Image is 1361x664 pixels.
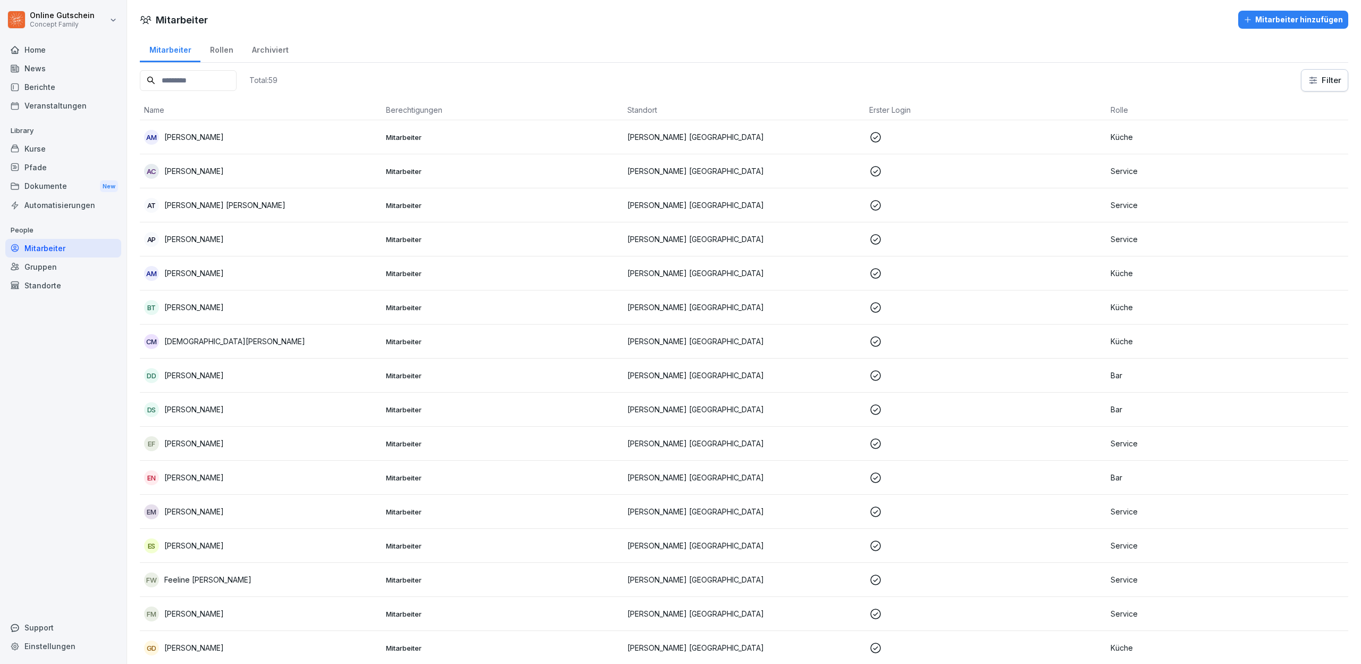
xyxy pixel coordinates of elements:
a: Automatisierungen [5,196,121,214]
div: BT [144,300,159,315]
p: Service [1111,165,1344,177]
p: [PERSON_NAME] [164,165,224,177]
div: CM [144,334,159,349]
p: [PERSON_NAME] [GEOGRAPHIC_DATA] [627,268,861,279]
p: [PERSON_NAME] [GEOGRAPHIC_DATA] [627,472,861,483]
div: Dokumente [5,177,121,196]
p: [PERSON_NAME] [GEOGRAPHIC_DATA] [627,574,861,585]
p: Concept Family [30,21,95,28]
p: [PERSON_NAME] [GEOGRAPHIC_DATA] [627,608,861,619]
p: [PERSON_NAME] [164,370,224,381]
p: Mitarbeiter [386,269,619,278]
p: Mitarbeiter [386,201,619,210]
a: Rollen [200,35,242,62]
p: Service [1111,234,1344,245]
p: [PERSON_NAME] [GEOGRAPHIC_DATA] [627,131,861,143]
p: Bar [1111,404,1344,415]
a: Mitarbeiter [140,35,200,62]
p: [PERSON_NAME] [PERSON_NAME] [164,200,285,211]
p: Küche [1111,302,1344,313]
div: EF [144,436,159,451]
p: Bar [1111,472,1344,483]
p: Total: 59 [249,75,278,85]
a: DokumenteNew [5,177,121,196]
h1: Mitarbeiter [156,13,208,27]
p: Service [1111,200,1344,211]
p: Küche [1111,268,1344,279]
p: Mitarbeiter [386,609,619,619]
p: [PERSON_NAME] [164,404,224,415]
a: Standorte [5,276,121,295]
p: Feeline [PERSON_NAME] [164,574,251,585]
p: Mitarbeiter [386,337,619,346]
div: EM [144,504,159,519]
p: [PERSON_NAME] [GEOGRAPHIC_DATA] [627,302,861,313]
div: AM [144,130,159,145]
a: Home [5,40,121,59]
p: Online Gutschein [30,11,95,20]
p: [PERSON_NAME] [164,472,224,483]
p: Mitarbeiter [386,405,619,414]
p: Mitarbeiter [386,439,619,449]
p: [PERSON_NAME] [GEOGRAPHIC_DATA] [627,404,861,415]
p: Mitarbeiter [386,303,619,312]
p: Library [5,122,121,139]
p: Mitarbeiter [386,132,619,142]
p: [DEMOGRAPHIC_DATA][PERSON_NAME] [164,336,305,347]
div: DD [144,368,159,383]
p: Küche [1111,336,1344,347]
p: Service [1111,438,1344,449]
div: Berichte [5,78,121,96]
div: ES [144,538,159,553]
a: Mitarbeiter [5,239,121,258]
p: Mitarbeiter [386,473,619,483]
p: [PERSON_NAME] [GEOGRAPHIC_DATA] [627,438,861,449]
a: Veranstaltungen [5,96,121,115]
p: Küche [1111,642,1344,653]
th: Name [140,100,382,120]
p: Service [1111,574,1344,585]
p: [PERSON_NAME] [164,642,224,653]
p: Service [1111,540,1344,551]
div: AC [144,164,159,179]
a: Einstellungen [5,637,121,655]
p: [PERSON_NAME] [GEOGRAPHIC_DATA] [627,642,861,653]
div: DS [144,402,159,417]
div: Filter [1308,75,1341,86]
a: Gruppen [5,258,121,276]
p: [PERSON_NAME] [164,131,224,143]
p: Küche [1111,131,1344,143]
p: [PERSON_NAME] [164,540,224,551]
p: [PERSON_NAME] [GEOGRAPHIC_DATA] [627,506,861,517]
p: Mitarbeiter [386,643,619,653]
p: [PERSON_NAME] [164,608,224,619]
p: [PERSON_NAME] [GEOGRAPHIC_DATA] [627,336,861,347]
p: [PERSON_NAME] [164,268,224,279]
p: [PERSON_NAME] [164,506,224,517]
div: GD [144,641,159,655]
div: Pfade [5,158,121,177]
div: News [5,59,121,78]
th: Erster Login [865,100,1107,120]
p: Mitarbeiter [386,167,619,176]
p: [PERSON_NAME] [GEOGRAPHIC_DATA] [627,234,861,245]
a: Kurse [5,139,121,158]
div: New [100,180,118,193]
div: FM [144,607,159,621]
th: Standort [623,100,865,120]
p: Service [1111,608,1344,619]
p: Mitarbeiter [386,541,619,551]
p: [PERSON_NAME] [164,438,224,449]
div: Mitarbeiter hinzufügen [1244,14,1343,26]
p: [PERSON_NAME] [164,302,224,313]
div: AM [144,266,159,281]
p: Mitarbeiter [386,235,619,244]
